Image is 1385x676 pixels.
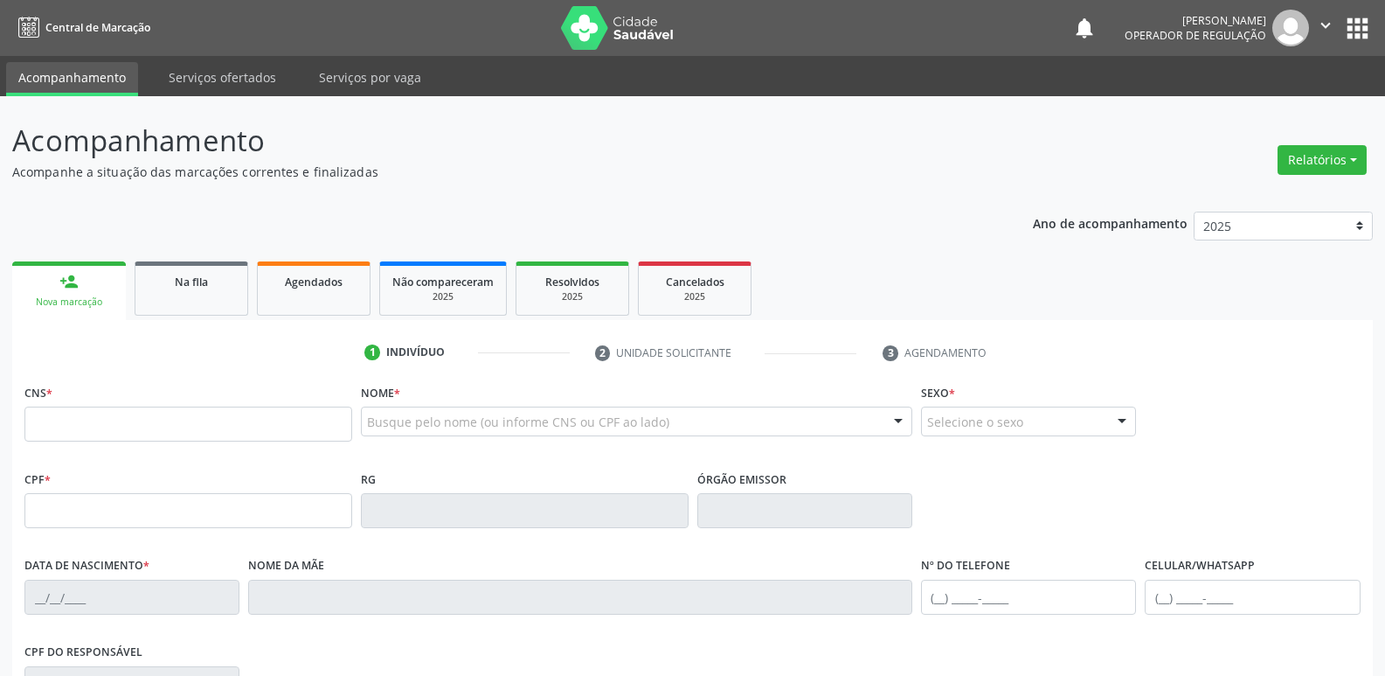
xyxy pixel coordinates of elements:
button: notifications [1072,16,1097,40]
div: [PERSON_NAME] [1125,13,1266,28]
p: Ano de acompanhamento [1033,212,1188,233]
span: Agendados [285,275,343,289]
i:  [1316,16,1335,35]
label: Nome [361,380,400,407]
span: Resolvidos [545,275,599,289]
button:  [1309,10,1342,46]
div: person_add [59,272,79,291]
label: Nº do Telefone [921,553,1010,580]
button: apps [1342,13,1373,44]
label: CPF [24,466,51,493]
a: Acompanhamento [6,62,138,96]
span: Na fila [175,275,208,289]
div: 2025 [651,290,738,303]
div: 2025 [529,290,616,303]
label: Celular/WhatsApp [1145,553,1255,580]
span: Selecione o sexo [927,413,1023,431]
img: img [1272,10,1309,46]
span: Operador de regulação [1125,28,1266,43]
label: CPF do responsável [24,639,142,666]
a: Serviços por vaga [307,62,433,93]
a: Serviços ofertados [156,62,288,93]
label: Nome da mãe [248,553,324,580]
div: Indivíduo [386,345,445,360]
input: __/__/____ [24,580,239,615]
input: (__) _____-_____ [1145,580,1360,615]
span: Busque pelo nome (ou informe CNS ou CPF ao lado) [367,413,669,431]
label: Órgão emissor [697,466,786,493]
div: 1 [364,345,380,360]
label: Data de nascimento [24,553,149,580]
span: Não compareceram [392,275,494,289]
input: (__) _____-_____ [921,580,1136,615]
p: Acompanhe a situação das marcações correntes e finalizadas [12,163,965,181]
label: RG [361,466,376,493]
span: Central de Marcação [45,20,150,35]
label: CNS [24,380,52,407]
div: Nova marcação [24,296,114,309]
span: Cancelados [666,275,724,289]
div: 2025 [392,290,494,303]
a: Central de Marcação [12,13,150,42]
button: Relatórios [1278,145,1367,175]
p: Acompanhamento [12,119,965,163]
label: Sexo [921,380,955,407]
